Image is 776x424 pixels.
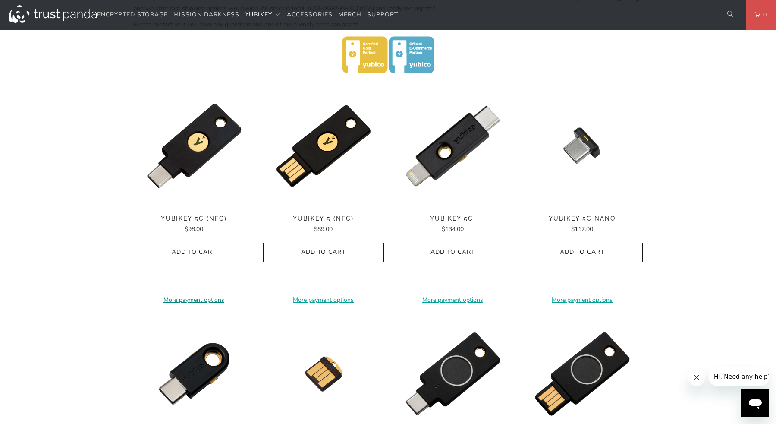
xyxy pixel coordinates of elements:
a: YubiKey 5Ci - Trust Panda YubiKey 5Ci - Trust Panda [393,85,513,206]
img: YubiKey 5Ci - Trust Panda [393,85,513,206]
a: More payment options [263,295,384,305]
span: $134.00 [442,225,464,233]
img: YubiKey 5 (NFC) - Trust Panda [263,85,384,206]
span: Add to Cart [272,249,375,256]
nav: Translation missing: en.navigation.header.main_nav [97,5,398,25]
a: YubiKey 5C (NFC) - Trust Panda YubiKey 5C (NFC) - Trust Panda [134,85,254,206]
a: YubiKey 5C (NFC) $98.00 [134,215,254,234]
a: More payment options [393,295,513,305]
span: Add to Cart [143,249,245,256]
span: Merch [338,10,361,19]
a: Support [367,5,398,25]
a: More payment options [134,295,254,305]
summary: YubiKey [245,5,281,25]
span: Add to Cart [402,249,504,256]
img: Trust Panda Australia [9,5,97,23]
span: $117.00 [571,225,593,233]
a: More payment options [522,295,643,305]
img: YubiKey 5C Nano - Trust Panda [522,85,643,206]
button: Add to Cart [134,243,254,262]
span: YubiKey 5C Nano [522,215,643,222]
span: Support [367,10,398,19]
a: YubiKey 5 (NFC) $89.00 [263,215,384,234]
iframe: Button to launch messaging window [741,389,769,417]
button: Add to Cart [522,243,643,262]
iframe: Message from company [709,367,769,386]
a: Merch [338,5,361,25]
span: Add to Cart [531,249,634,256]
a: YubiKey 5C Nano - Trust Panda YubiKey 5C Nano - Trust Panda [522,85,643,206]
span: YubiKey [245,10,272,19]
span: $98.00 [185,225,203,233]
a: YubiKey 5C Nano $117.00 [522,215,643,234]
span: Hi. Need any help? [5,6,62,13]
span: 0 [760,10,767,19]
button: Add to Cart [263,243,384,262]
span: YubiKey 5Ci [393,215,513,222]
a: Mission Darkness [173,5,239,25]
a: Encrypted Storage [97,5,168,25]
img: YubiKey 5C (NFC) - Trust Panda [134,85,254,206]
a: Accessories [287,5,333,25]
a: YubiKey 5 (NFC) - Trust Panda YubiKey 5 (NFC) - Trust Panda [263,85,384,206]
span: YubiKey 5C (NFC) [134,215,254,222]
span: Mission Darkness [173,10,239,19]
button: Add to Cart [393,243,513,262]
span: $89.00 [314,225,333,233]
a: YubiKey 5Ci $134.00 [393,215,513,234]
span: Encrypted Storage [97,10,168,19]
span: Accessories [287,10,333,19]
iframe: Close message [688,369,705,386]
span: YubiKey 5 (NFC) [263,215,384,222]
